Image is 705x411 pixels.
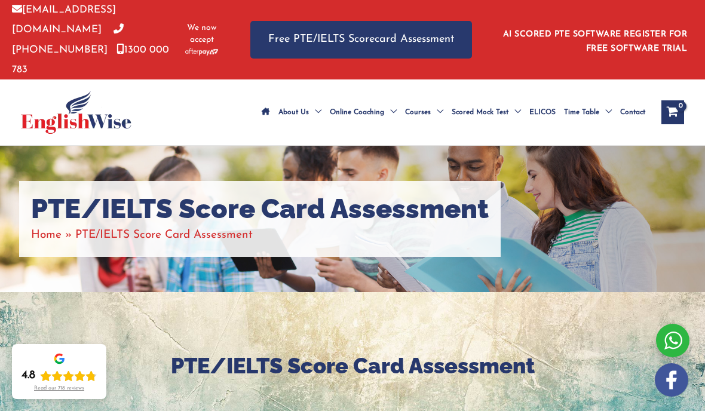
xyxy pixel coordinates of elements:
[330,91,384,133] span: Online Coaching
[274,91,326,133] a: About UsMenu Toggle
[12,5,116,35] a: [EMAIL_ADDRESS][DOMAIN_NAME]
[503,30,688,53] a: AI SCORED PTE SOFTWARE REGISTER FOR FREE SOFTWARE TRIAL
[401,91,447,133] a: CoursesMenu Toggle
[75,229,253,241] span: PTE/IELTS Score Card Assessment
[560,91,616,133] a: Time TableMenu Toggle
[309,91,321,133] span: Menu Toggle
[12,24,124,54] a: [PHONE_NUMBER]
[599,91,612,133] span: Menu Toggle
[525,91,560,133] a: ELICOS
[34,385,84,392] div: Read our 718 reviews
[452,91,508,133] span: Scored Mock Test
[529,91,556,133] span: ELICOS
[12,352,693,380] h2: PTE/IELTS Score Card Assessment
[22,369,97,383] div: Rating: 4.8 out of 5
[326,91,401,133] a: Online CoachingMenu Toggle
[21,91,131,134] img: cropped-ew-logo
[661,100,684,124] a: View Shopping Cart, empty
[384,91,397,133] span: Menu Toggle
[258,91,649,133] nav: Site Navigation: Main Menu
[405,91,431,133] span: Courses
[431,91,443,133] span: Menu Toggle
[183,22,220,46] span: We now accept
[655,363,688,397] img: white-facebook.png
[31,229,62,241] a: Home
[508,91,521,133] span: Menu Toggle
[620,91,645,133] span: Contact
[250,21,472,59] a: Free PTE/IELTS Scorecard Assessment
[31,225,489,245] nav: Breadcrumbs
[496,20,693,59] aside: Header Widget 1
[22,369,35,383] div: 4.8
[447,91,525,133] a: Scored Mock TestMenu Toggle
[278,91,309,133] span: About Us
[31,193,489,225] h1: PTE/IELTS Score Card Assessment
[12,45,169,75] a: 1300 000 783
[185,48,218,55] img: Afterpay-Logo
[564,91,599,133] span: Time Table
[616,91,649,133] a: Contact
